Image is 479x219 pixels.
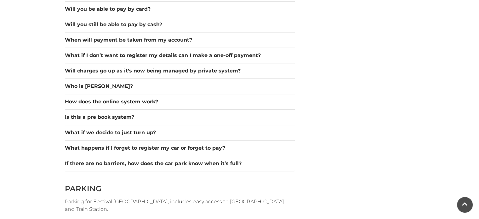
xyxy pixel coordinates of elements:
button: Will charges go up as it’s now being managed by private system? [65,67,295,75]
button: How does the online system work? [65,98,295,106]
button: If there are no barriers, how does the car park know when it’s full? [65,160,295,167]
button: What happens if I forget to register my car or forget to pay? [65,144,295,152]
span: PARKING [65,184,102,193]
button: What if I don’t want to register my details can I make a one-off payment? [65,52,295,59]
button: Will you still be able to pay by cash? [65,21,295,28]
button: Is this a pre book system? [65,113,295,121]
button: What if we decide to just turn up? [65,129,295,136]
span: Parking for Festival [GEOGRAPHIC_DATA], includes easy access to [GEOGRAPHIC_DATA] and Train Station. [65,199,284,212]
button: When will payment be taken from my account? [65,36,295,44]
button: Who is [PERSON_NAME]? [65,83,295,90]
button: Will you be able to pay by card? [65,5,295,13]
